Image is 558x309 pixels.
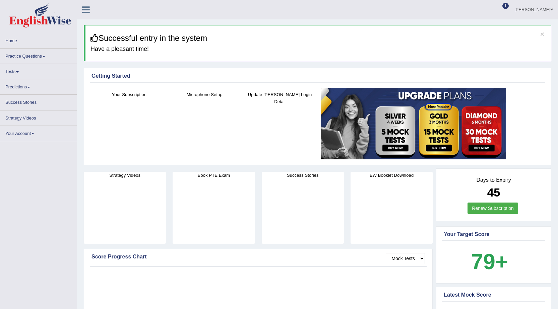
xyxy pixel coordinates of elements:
div: Your Target Score [444,230,544,238]
a: Success Stories [0,95,77,108]
span: 1 [502,3,509,9]
a: Strategy Videos [0,110,77,124]
a: Practice Questions [0,49,77,62]
div: Latest Mock Score [444,291,544,299]
h4: Book PTE Exam [173,172,255,179]
a: Home [0,33,77,46]
h3: Successful entry in the system [90,34,546,43]
h4: Success Stories [262,172,344,179]
a: Predictions [0,79,77,92]
h4: Days to Expiry [444,177,544,183]
img: small5.jpg [321,88,506,159]
a: Renew Subscription [468,203,518,214]
b: 45 [487,186,500,199]
h4: Microphone Setup [170,91,239,98]
h4: EW Booklet Download [351,172,433,179]
b: 79+ [471,249,508,274]
button: × [540,30,544,37]
a: Your Account [0,126,77,139]
div: Score Progress Chart [91,253,425,261]
h4: Strategy Videos [84,172,166,179]
a: Tests [0,64,77,77]
h4: Update [PERSON_NAME] Login Detail [246,91,314,105]
h4: Your Subscription [95,91,164,98]
h4: Have a pleasant time! [90,46,546,53]
div: Getting Started [91,72,544,80]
